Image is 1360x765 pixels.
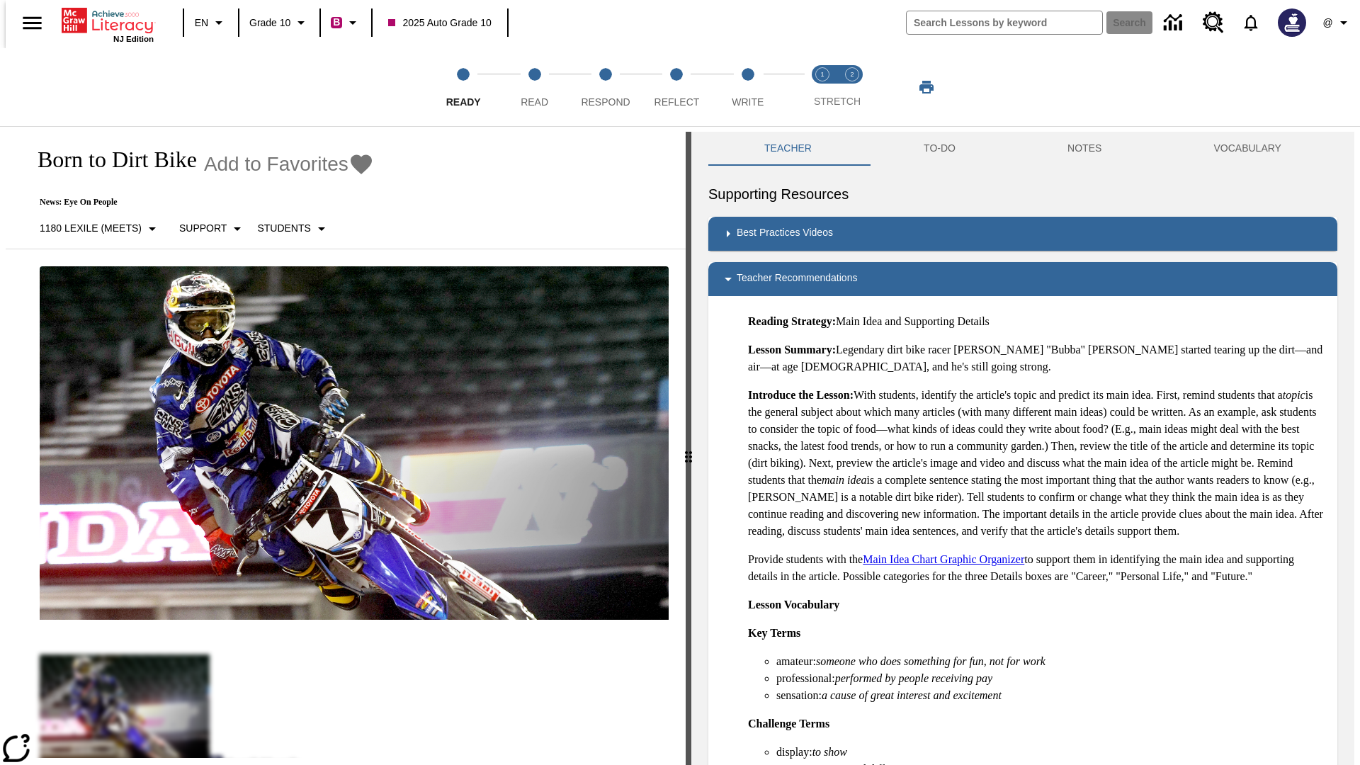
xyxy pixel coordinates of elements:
[748,627,800,639] strong: Key Terms
[812,746,847,758] em: to show
[249,16,290,30] span: Grade 10
[1232,4,1269,41] a: Notifications
[776,744,1326,761] li: display:
[776,653,1326,670] li: amateur:
[1157,132,1337,166] button: VOCABULARY
[748,341,1326,375] p: Legendary dirt bike racer [PERSON_NAME] "Bubba" [PERSON_NAME] started tearing up the dirt—and air...
[40,266,669,620] img: Motocross racer James Stewart flies through the air on his dirt bike.
[521,96,548,108] span: Read
[244,10,315,35] button: Grade: Grade 10, Select a grade
[6,132,686,758] div: reading
[188,10,234,35] button: Language: EN, Select a language
[748,599,839,611] strong: Lesson Vocabulary
[708,217,1337,251] div: Best Practices Videos
[863,553,1024,565] a: Main Idea Chart Graphic Organizer
[179,221,227,236] p: Support
[748,313,1326,330] p: Main Idea and Supporting Details
[686,132,691,765] div: Press Enter or Spacebar and then press right and left arrow keys to move the slider
[204,152,374,176] button: Add to Favorites - Born to Dirt Bike
[62,5,154,43] div: Home
[1315,10,1360,35] button: Profile/Settings
[802,48,843,126] button: Stretch Read step 1 of 2
[820,71,824,78] text: 1
[1278,8,1306,37] img: Avatar
[748,389,854,401] strong: Introduce the Lesson:
[904,74,949,100] button: Print
[333,13,340,31] span: B
[493,48,575,126] button: Read step 2 of 5
[748,315,836,327] strong: Reading Strategy:
[776,687,1326,704] li: sensation:
[907,11,1102,34] input: search field
[1155,4,1194,42] a: Data Center
[835,672,992,684] em: performed by people receiving pay
[850,71,854,78] text: 2
[776,670,1326,687] li: professional:
[422,48,504,126] button: Ready step 1 of 5
[174,216,251,242] button: Scaffolds, Support
[816,655,1045,667] em: someone who does something for fun, not for work
[748,551,1326,585] p: Provide students with the to support them in identifying the main idea and supporting details in ...
[708,183,1337,205] h6: Supporting Resources
[1322,16,1332,30] span: @
[204,153,348,176] span: Add to Favorites
[565,48,647,126] button: Respond step 3 of 5
[822,474,867,486] em: main idea
[195,16,208,30] span: EN
[1283,389,1305,401] em: topic
[11,2,53,44] button: Open side menu
[581,96,630,108] span: Respond
[1269,4,1315,41] button: Select a new avatar
[814,96,861,107] span: STRETCH
[257,221,310,236] p: Students
[868,132,1011,166] button: TO-DO
[1011,132,1157,166] button: NOTES
[654,96,700,108] span: Reflect
[34,216,166,242] button: Select Lexile, 1180 Lexile (Meets)
[748,387,1326,540] p: With students, identify the article's topic and predict its main idea. First, remind students tha...
[708,262,1337,296] div: Teacher Recommendations
[748,718,829,730] strong: Challenge Terms
[732,96,764,108] span: Write
[23,197,374,208] p: News: Eye On People
[737,225,833,242] p: Best Practices Videos
[40,221,142,236] p: 1180 Lexile (Meets)
[23,147,197,173] h1: Born to Dirt Bike
[708,132,868,166] button: Teacher
[691,132,1354,765] div: activity
[325,10,367,35] button: Boost Class color is violet red. Change class color
[748,344,836,356] strong: Lesson Summary:
[822,689,1002,701] em: a cause of great interest and excitement
[635,48,718,126] button: Reflect step 4 of 5
[1194,4,1232,42] a: Resource Center, Will open in new tab
[446,96,481,108] span: Ready
[388,16,491,30] span: 2025 Auto Grade 10
[707,48,789,126] button: Write step 5 of 5
[708,132,1337,166] div: Instructional Panel Tabs
[113,35,154,43] span: NJ Edition
[832,48,873,126] button: Stretch Respond step 2 of 2
[251,216,335,242] button: Select Student
[737,271,857,288] p: Teacher Recommendations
